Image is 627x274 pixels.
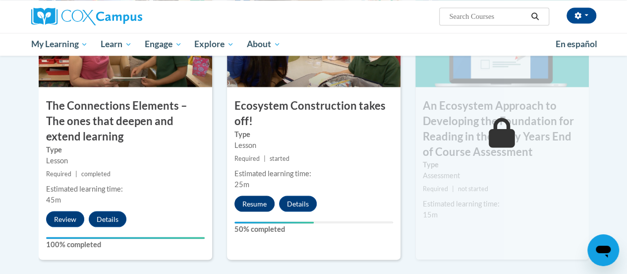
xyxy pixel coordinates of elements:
[31,38,88,50] span: My Learning
[234,154,260,162] span: Required
[279,196,317,211] button: Details
[556,39,597,49] span: En español
[423,159,581,170] label: Type
[527,10,542,22] button: Search
[25,33,95,56] a: My Learning
[264,154,266,162] span: |
[46,183,205,194] div: Estimated learning time:
[194,38,234,50] span: Explore
[75,170,77,177] span: |
[101,38,132,50] span: Learn
[423,170,581,181] div: Assessment
[587,234,619,266] iframe: Button to launch messaging window
[46,170,71,177] span: Required
[46,239,205,250] label: 100% completed
[234,139,393,150] div: Lesson
[138,33,188,56] a: Engage
[458,185,488,192] span: not started
[81,170,111,177] span: completed
[46,195,61,204] span: 45m
[240,33,287,56] a: About
[423,185,448,192] span: Required
[39,98,212,143] h3: The Connections Elements – The ones that deepen and extend learning
[234,168,393,179] div: Estimated learning time:
[234,180,249,188] span: 25m
[448,10,527,22] input: Search Courses
[423,210,438,218] span: 15m
[234,223,393,234] label: 50% completed
[234,129,393,139] label: Type
[31,7,142,25] img: Cox Campus
[24,33,604,56] div: Main menu
[89,211,126,227] button: Details
[31,7,210,25] a: Cox Campus
[46,155,205,166] div: Lesson
[423,198,581,209] div: Estimated learning time:
[549,34,604,55] a: En español
[270,154,289,162] span: started
[234,196,275,211] button: Resume
[46,211,84,227] button: Review
[145,38,182,50] span: Engage
[452,185,454,192] span: |
[567,7,596,23] button: Account Settings
[415,98,589,159] h3: An Ecosystem Approach to Developing the Foundation for Reading in the Early Years End of Course A...
[46,144,205,155] label: Type
[188,33,240,56] a: Explore
[247,38,281,50] span: About
[94,33,138,56] a: Learn
[227,98,400,129] h3: Ecosystem Construction takes off!
[46,237,205,239] div: Your progress
[234,221,314,223] div: Your progress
